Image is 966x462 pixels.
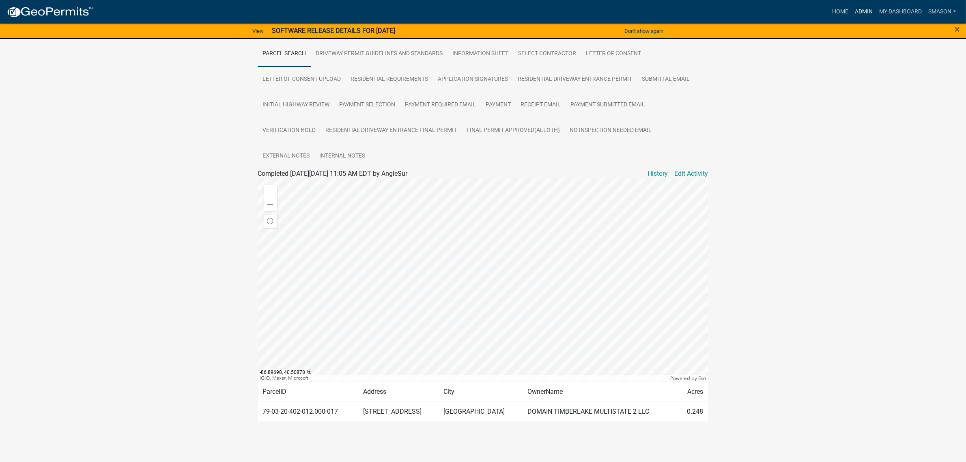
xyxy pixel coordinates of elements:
div: Find my location [264,215,277,228]
div: Powered by [669,375,708,382]
span: Completed [DATE][DATE] 11:05 AM EDT by AngieSur [258,170,408,177]
a: External Notes [258,143,315,169]
a: Payment Required Email [400,92,481,118]
a: Internal Notes [315,143,370,169]
td: DOMAIN TIMBERLAKE MULTISTATE 2 LLC [523,402,678,422]
a: Esri [699,376,706,381]
a: Driveway Permit Guidelines and Standards [311,41,448,67]
div: IGIO, Maxar, Microsoft [258,375,669,382]
td: OwnerName [523,382,678,402]
a: Residential Requirements [346,67,433,93]
td: [GEOGRAPHIC_DATA] [439,402,522,422]
a: Select contractor [514,41,581,67]
a: No Inspection Needed Email [565,118,657,144]
a: Verification Hold [258,118,321,144]
td: ParcelID [258,382,359,402]
a: Payment Submitted Email [566,92,650,118]
a: Payment [481,92,516,118]
a: Payment Selection [335,92,400,118]
a: Residential Driveway Entrance Permit [513,67,637,93]
a: View [249,24,267,38]
a: History [648,169,668,179]
a: Receipt Email [516,92,566,118]
a: Letter Of Consent [581,41,646,67]
a: Residential Driveway Entrance Final Permit [321,118,462,144]
a: Home [829,4,852,19]
td: [STREET_ADDRESS] [358,402,439,422]
div: Zoom out [264,198,277,211]
a: Final Permit Approved(AllOth) [462,118,565,144]
a: Parcel search [258,41,311,67]
a: Information Sheet [448,41,514,67]
td: 79-03-20-402-012.000-017 [258,402,359,422]
td: Address [358,382,439,402]
td: City [439,382,522,402]
a: Initial Highway Review [258,92,335,118]
a: My Dashboard [876,4,925,19]
span: × [955,24,960,35]
td: Acres [678,382,708,402]
a: Application Signatures [433,67,513,93]
a: Admin [852,4,876,19]
a: Submittal Email [637,67,695,93]
a: Smason [925,4,960,19]
button: Close [955,24,960,34]
a: Letter of Consent Upload [258,67,346,93]
a: Edit Activity [675,169,708,179]
button: Don't show again [621,24,667,38]
strong: SOFTWARE RELEASE DETAILS FOR [DATE] [272,27,395,35]
div: Zoom in [264,185,277,198]
td: 0.248 [678,402,708,422]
